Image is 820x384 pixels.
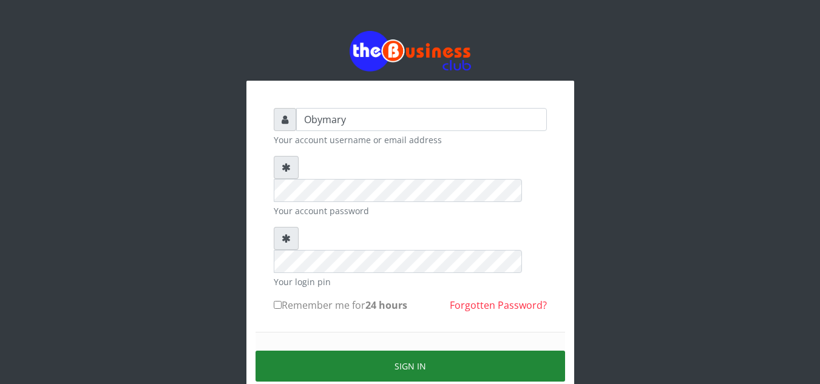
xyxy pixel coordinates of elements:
button: Sign in [256,351,565,382]
input: Username or email address [296,108,547,131]
small: Your account username or email address [274,133,547,146]
a: Forgotten Password? [450,298,547,312]
input: Remember me for24 hours [274,301,282,309]
small: Your login pin [274,275,547,288]
b: 24 hours [365,298,407,312]
label: Remember me for [274,298,407,312]
small: Your account password [274,204,547,217]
